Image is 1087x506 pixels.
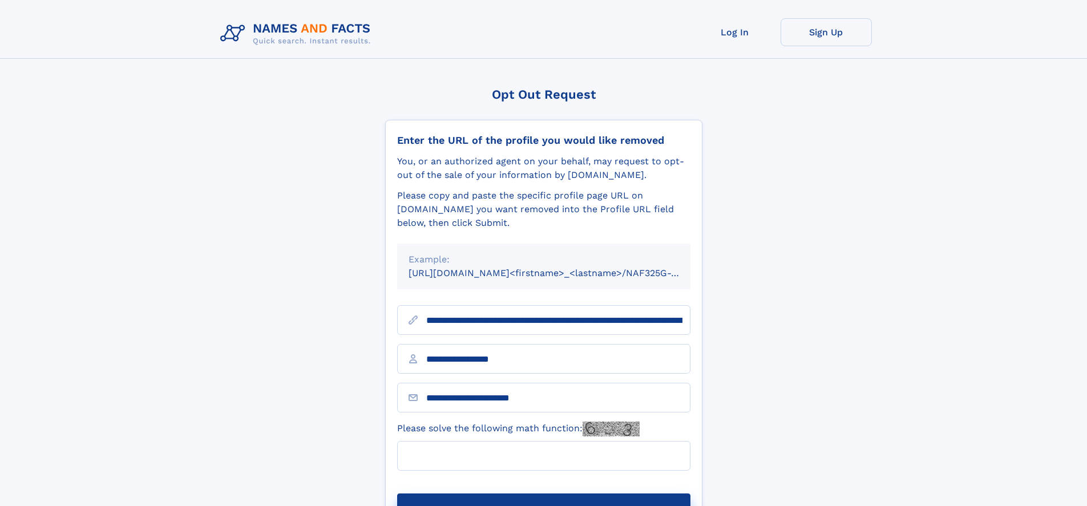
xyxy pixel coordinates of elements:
div: Please copy and paste the specific profile page URL on [DOMAIN_NAME] you want removed into the Pr... [397,189,690,230]
div: Enter the URL of the profile you would like removed [397,134,690,147]
div: Opt Out Request [385,87,702,102]
a: Sign Up [781,18,872,46]
img: Logo Names and Facts [216,18,380,49]
small: [URL][DOMAIN_NAME]<firstname>_<lastname>/NAF325G-xxxxxxxx [409,268,712,278]
div: You, or an authorized agent on your behalf, may request to opt-out of the sale of your informatio... [397,155,690,182]
a: Log In [689,18,781,46]
label: Please solve the following math function: [397,422,640,436]
div: Example: [409,253,679,266]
